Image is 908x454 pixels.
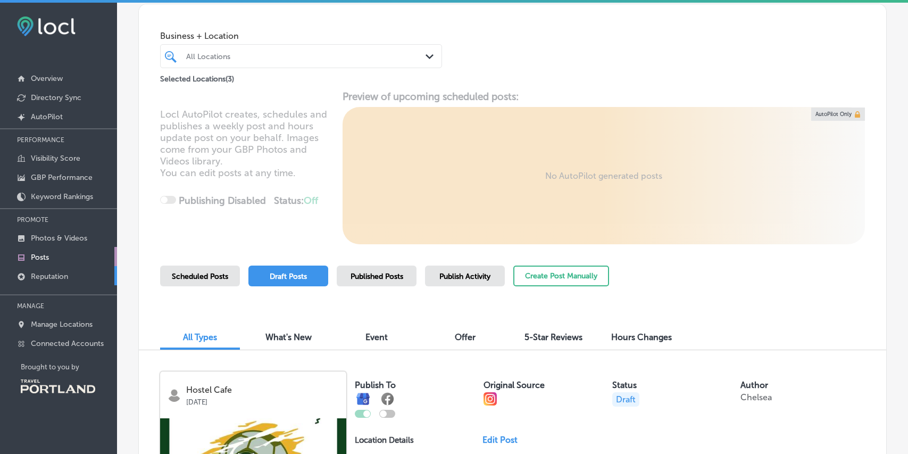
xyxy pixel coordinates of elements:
span: Hours Changes [611,332,672,342]
p: GBP Performance [31,173,93,182]
p: Location Details [355,435,414,445]
span: Scheduled Posts [172,272,228,281]
p: Chelsea [740,392,772,402]
p: Hostel Cafe [186,385,339,395]
label: Author [740,380,768,390]
img: fda3e92497d09a02dc62c9cd864e3231.png [17,16,76,36]
p: Posts [31,253,49,262]
span: Event [365,332,388,342]
span: 5-Star Reviews [524,332,582,342]
p: [DATE] [186,395,339,406]
label: Status [612,380,637,390]
p: Reputation [31,272,68,281]
p: Directory Sync [31,93,81,102]
label: Original Source [484,380,545,390]
button: Create Post Manually [513,266,609,286]
img: logo [168,389,181,402]
label: Publish To [355,380,396,390]
p: Keyword Rankings [31,192,93,201]
span: Draft Posts [270,272,307,281]
p: Visibility Score [31,154,80,163]
span: Publish Activity [439,272,490,281]
a: Edit Post [482,435,526,445]
p: Photos & Videos [31,234,87,243]
p: Selected Locations ( 3 ) [160,70,234,84]
img: Travel Portland [21,379,95,393]
span: Offer [455,332,476,342]
span: Published Posts [351,272,403,281]
p: Manage Locations [31,320,93,329]
p: Brought to you by [21,363,117,371]
p: AutoPilot [31,112,63,121]
span: What's New [265,332,312,342]
p: Overview [31,74,63,83]
p: Connected Accounts [31,339,104,348]
span: Business + Location [160,31,442,41]
div: All Locations [186,52,427,61]
p: Draft [612,392,639,407]
span: All Types [183,332,217,342]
